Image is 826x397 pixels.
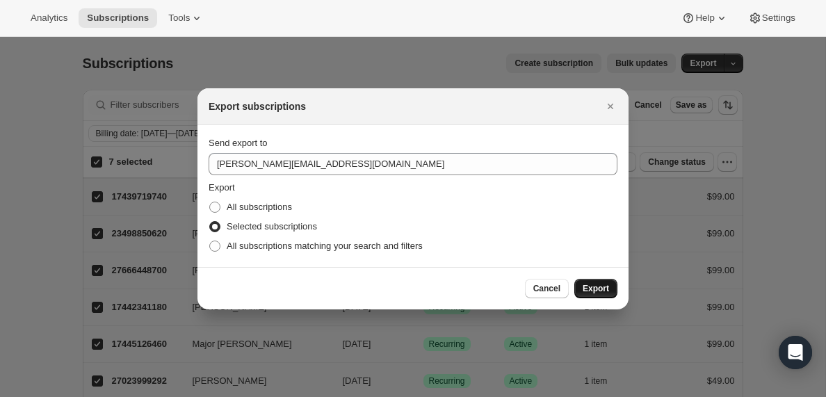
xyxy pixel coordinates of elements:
[209,138,268,148] span: Send export to
[583,283,609,294] span: Export
[209,99,306,113] h2: Export subscriptions
[533,283,560,294] span: Cancel
[601,97,620,116] button: Close
[31,13,67,24] span: Analytics
[87,13,149,24] span: Subscriptions
[525,279,569,298] button: Cancel
[79,8,157,28] button: Subscriptions
[762,13,795,24] span: Settings
[168,13,190,24] span: Tools
[160,8,212,28] button: Tools
[227,202,292,212] span: All subscriptions
[209,182,235,193] span: Export
[779,336,812,369] div: Open Intercom Messenger
[673,8,736,28] button: Help
[22,8,76,28] button: Analytics
[695,13,714,24] span: Help
[574,279,617,298] button: Export
[227,241,423,251] span: All subscriptions matching your search and filters
[740,8,804,28] button: Settings
[227,221,317,232] span: Selected subscriptions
